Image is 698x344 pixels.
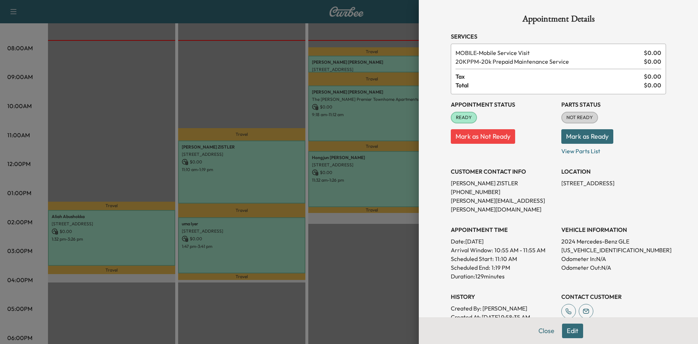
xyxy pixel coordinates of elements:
[562,324,583,338] button: Edit
[562,114,597,121] span: NOT READY
[644,48,661,57] span: $ 0.00
[495,254,517,263] p: 11:10 AM
[452,114,476,121] span: READY
[561,225,666,234] h3: VEHICLE INFORMATION
[644,57,661,66] span: $ 0.00
[561,237,666,246] p: 2024 Mercedes-Benz GLE
[561,179,666,187] p: [STREET_ADDRESS]
[561,100,666,109] h3: Parts Status
[534,324,559,338] button: Close
[561,167,666,176] h3: LOCATION
[456,72,644,81] span: Tax
[451,225,555,234] h3: APPOINTMENT TIME
[451,32,666,41] h3: Services
[451,263,490,272] p: Scheduled End:
[451,246,555,254] p: Arrival Window:
[451,100,555,109] h3: Appointment Status
[561,129,613,144] button: Mark as Ready
[561,254,666,263] p: Odometer In: N/A
[492,263,510,272] p: 1:19 PM
[561,246,666,254] p: [US_VEHICLE_IDENTIFICATION_NUMBER]
[451,187,555,196] p: [PHONE_NUMBER]
[456,81,644,90] span: Total
[494,246,545,254] span: 10:55 AM - 11:55 AM
[561,292,666,301] h3: CONTACT CUSTOMER
[456,48,641,57] span: Mobile Service Visit
[644,81,661,90] span: $ 0.00
[451,196,555,214] p: [PERSON_NAME][EMAIL_ADDRESS][PERSON_NAME][DOMAIN_NAME]
[451,304,555,313] p: Created By : [PERSON_NAME]
[451,237,555,246] p: Date: [DATE]
[451,179,555,187] p: [PERSON_NAME] ZISTLER
[451,15,666,26] h1: Appointment Details
[451,292,555,301] h3: History
[456,57,641,66] span: 20k Prepaid Maintenance Service
[561,263,666,272] p: Odometer Out: N/A
[451,313,555,321] p: Created At : [DATE] 9:58:35 AM
[451,272,555,281] p: Duration: 129 minutes
[451,129,515,144] button: Mark as Not Ready
[451,167,555,176] h3: CUSTOMER CONTACT INFO
[561,144,666,155] p: View Parts List
[451,254,494,263] p: Scheduled Start:
[644,72,661,81] span: $ 0.00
